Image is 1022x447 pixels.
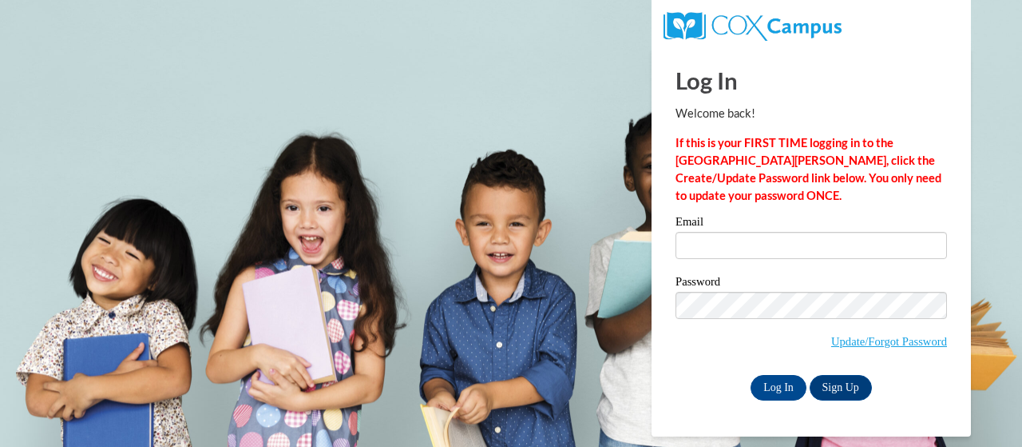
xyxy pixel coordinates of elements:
[664,18,842,32] a: COX Campus
[675,136,941,202] strong: If this is your FIRST TIME logging in to the [GEOGRAPHIC_DATA][PERSON_NAME], click the Create/Upd...
[810,375,872,401] a: Sign Up
[664,12,842,41] img: COX Campus
[675,105,947,122] p: Welcome back!
[675,276,947,292] label: Password
[831,335,947,348] a: Update/Forgot Password
[675,216,947,232] label: Email
[675,64,947,97] h1: Log In
[751,375,806,401] input: Log In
